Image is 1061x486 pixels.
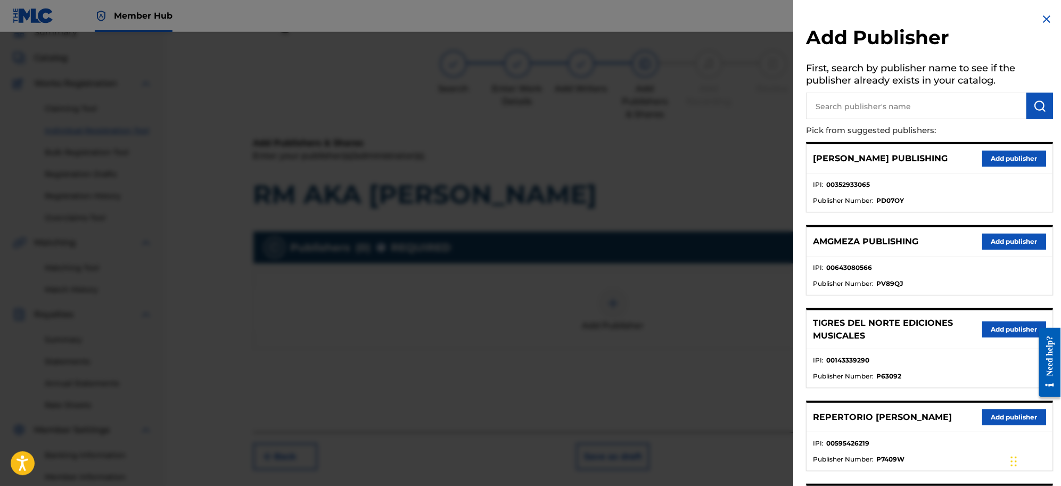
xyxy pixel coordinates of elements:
input: Search publisher's name [807,93,1027,119]
p: Pick from suggested publishers: [807,119,993,142]
strong: PV89QJ [877,279,903,289]
span: Publisher Number : [813,279,874,289]
span: Publisher Number : [813,455,874,464]
button: Add publisher [983,234,1047,250]
img: MLC Logo [13,8,54,23]
strong: 00352933065 [827,180,870,190]
span: Member Hub [114,10,172,22]
p: REPERTORIO [PERSON_NAME] [813,411,952,424]
strong: 00643080566 [827,263,873,273]
img: Search Works [1034,100,1047,112]
h5: First, search by publisher name to see if the publisher already exists in your catalog. [807,59,1054,93]
span: Publisher Number : [813,196,874,205]
span: IPI : [813,180,824,190]
p: [PERSON_NAME] PUBLISHING [813,152,948,165]
button: Add publisher [983,409,1047,425]
img: Top Rightsholder [95,10,108,22]
button: Add publisher [983,151,1047,167]
p: AMGMEZA PUBLISHING [813,235,919,248]
strong: PD07OY [877,196,904,205]
strong: 00595426219 [827,439,870,448]
iframe: Chat Widget [1008,435,1061,486]
button: Add publisher [983,322,1047,337]
strong: P7409W [877,455,905,464]
span: IPI : [813,439,824,448]
strong: 00143339290 [827,356,870,365]
strong: P63092 [877,372,902,381]
span: IPI : [813,263,824,273]
span: IPI : [813,356,824,365]
iframe: Resource Center [1031,320,1061,406]
p: TIGRES DEL NORTE EDICIONES MUSICALES [813,317,983,342]
h2: Add Publisher [807,26,1054,53]
span: Publisher Number : [813,372,874,381]
div: Widget de chat [1008,435,1061,486]
div: Arrastrar [1011,446,1017,477]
